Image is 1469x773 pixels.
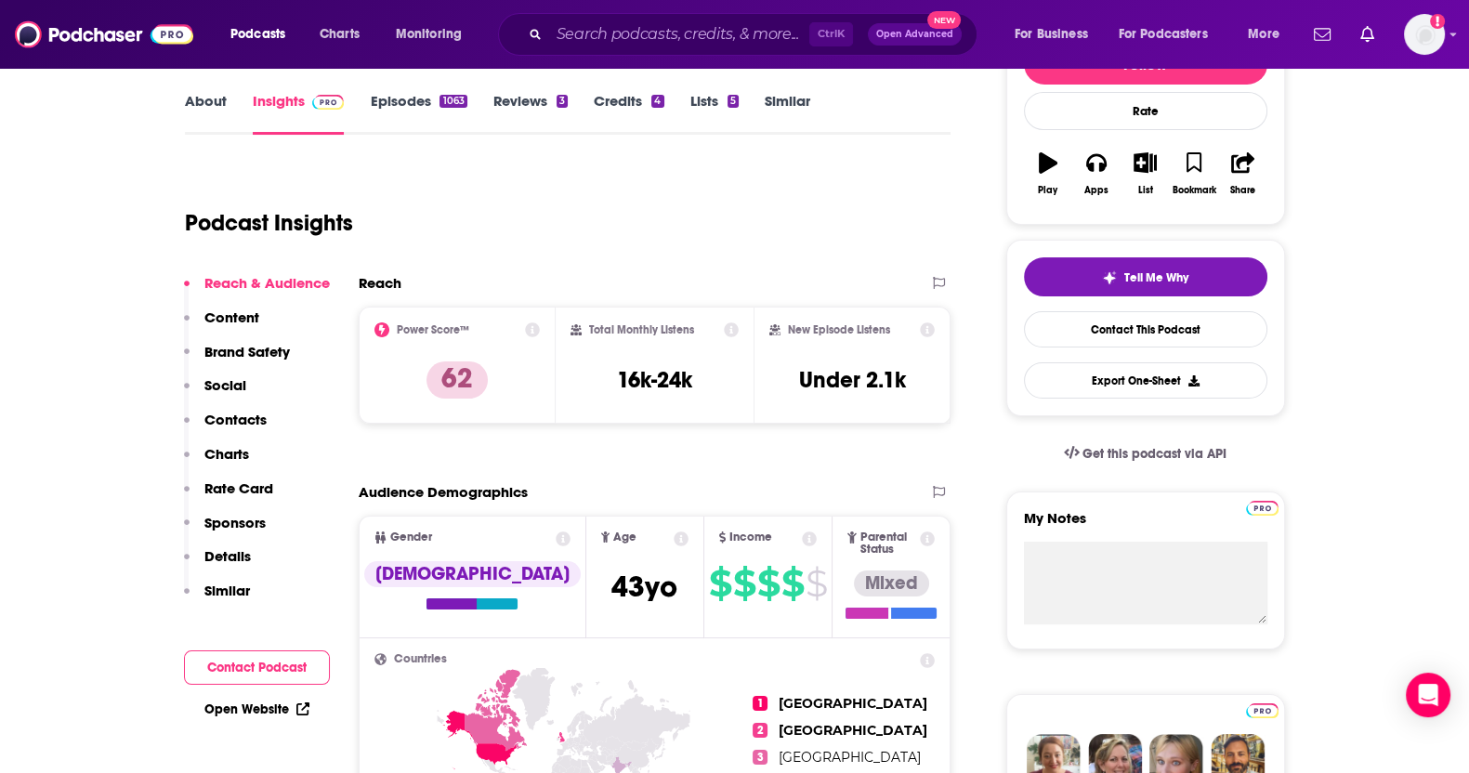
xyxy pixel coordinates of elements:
[589,323,694,336] h2: Total Monthly Listens
[204,582,250,599] p: Similar
[753,723,767,738] span: 2
[594,92,663,135] a: Credits4
[15,17,193,52] img: Podchaser - Follow, Share and Rate Podcasts
[184,479,273,514] button: Rate Card
[204,445,249,463] p: Charts
[185,92,227,135] a: About
[253,92,345,135] a: InsightsPodchaser Pro
[1218,140,1266,207] button: Share
[1102,270,1117,285] img: tell me why sparkle
[1172,185,1215,196] div: Bookmark
[753,696,767,711] span: 1
[204,514,266,531] p: Sponsors
[185,209,353,237] h1: Podcast Insights
[396,21,462,47] span: Monitoring
[1038,185,1057,196] div: Play
[1138,185,1153,196] div: List
[1248,21,1279,47] span: More
[733,569,755,598] span: $
[308,20,371,49] a: Charts
[1246,498,1279,516] a: Pro website
[1024,509,1267,542] label: My Notes
[383,20,486,49] button: open menu
[1082,446,1226,462] span: Get this podcast via API
[230,21,285,47] span: Podcasts
[809,22,853,46] span: Ctrl K
[364,561,581,587] div: [DEMOGRAPHIC_DATA]
[927,11,961,29] span: New
[394,653,447,665] span: Countries
[1119,21,1208,47] span: For Podcasters
[204,479,273,497] p: Rate Card
[1072,140,1121,207] button: Apps
[757,569,780,598] span: $
[184,514,266,548] button: Sponsors
[204,547,251,565] p: Details
[390,531,432,544] span: Gender
[1406,673,1450,717] div: Open Intercom Messenger
[557,95,568,108] div: 3
[1306,19,1338,50] a: Show notifications dropdown
[1170,140,1218,207] button: Bookmark
[397,323,469,336] h2: Power Score™
[613,531,636,544] span: Age
[765,92,810,135] a: Similar
[184,376,246,411] button: Social
[854,570,929,596] div: Mixed
[549,20,809,49] input: Search podcasts, credits, & more...
[1107,20,1235,49] button: open menu
[1246,501,1279,516] img: Podchaser Pro
[1024,92,1267,130] div: Rate
[779,695,927,712] span: [GEOGRAPHIC_DATA]
[868,23,962,46] button: Open AdvancedNew
[1430,14,1445,29] svg: Add a profile image
[217,20,309,49] button: open menu
[204,308,259,326] p: Content
[651,95,663,108] div: 4
[439,95,466,108] div: 1063
[779,749,921,766] span: [GEOGRAPHIC_DATA]
[860,531,917,556] span: Parental Status
[184,308,259,343] button: Content
[426,361,488,399] p: 62
[753,750,767,765] span: 3
[709,569,731,598] span: $
[320,21,360,47] span: Charts
[184,411,267,445] button: Contacts
[1124,270,1188,285] span: Tell Me Why
[1084,185,1108,196] div: Apps
[370,92,466,135] a: Episodes1063
[204,274,330,292] p: Reach & Audience
[779,722,927,739] span: [GEOGRAPHIC_DATA]
[1121,140,1169,207] button: List
[1024,362,1267,399] button: Export One-Sheet
[690,92,739,135] a: Lists5
[1049,431,1242,477] a: Get this podcast via API
[493,92,568,135] a: Reviews3
[184,343,290,377] button: Brand Safety
[204,411,267,428] p: Contacts
[1404,14,1445,55] img: User Profile
[876,30,953,39] span: Open Advanced
[1024,311,1267,347] a: Contact This Podcast
[1246,703,1279,718] img: Podchaser Pro
[1404,14,1445,55] span: Logged in as YiyanWang
[184,582,250,616] button: Similar
[204,343,290,360] p: Brand Safety
[184,274,330,308] button: Reach & Audience
[204,701,309,717] a: Open Website
[184,445,249,479] button: Charts
[799,366,906,394] h3: Under 2.1k
[1246,701,1279,718] a: Pro website
[516,13,995,56] div: Search podcasts, credits, & more...
[728,95,739,108] div: 5
[204,376,246,394] p: Social
[617,366,692,394] h3: 16k-24k
[806,569,827,598] span: $
[184,650,330,685] button: Contact Podcast
[1235,20,1303,49] button: open menu
[1353,19,1382,50] a: Show notifications dropdown
[781,569,804,598] span: $
[1404,14,1445,55] button: Show profile menu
